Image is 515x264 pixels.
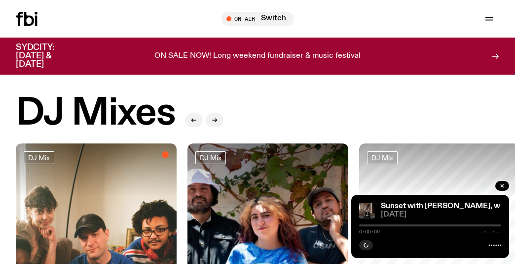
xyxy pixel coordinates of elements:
[200,154,221,161] span: DJ Mix
[367,151,398,164] a: DJ Mix
[154,52,361,61] p: ON SALE NOW! Long weekend fundraiser & music festival
[480,229,501,234] span: -:--:--
[16,95,175,132] h2: DJ Mixes
[359,229,380,234] span: 0:00:00
[371,154,393,161] span: DJ Mix
[381,211,501,219] span: [DATE]
[16,44,79,69] h3: SYDCITY: [DATE] & [DATE]
[24,151,54,164] a: DJ Mix
[28,154,50,161] span: DJ Mix
[221,12,294,26] button: On AirSwitch
[195,151,226,164] a: DJ Mix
